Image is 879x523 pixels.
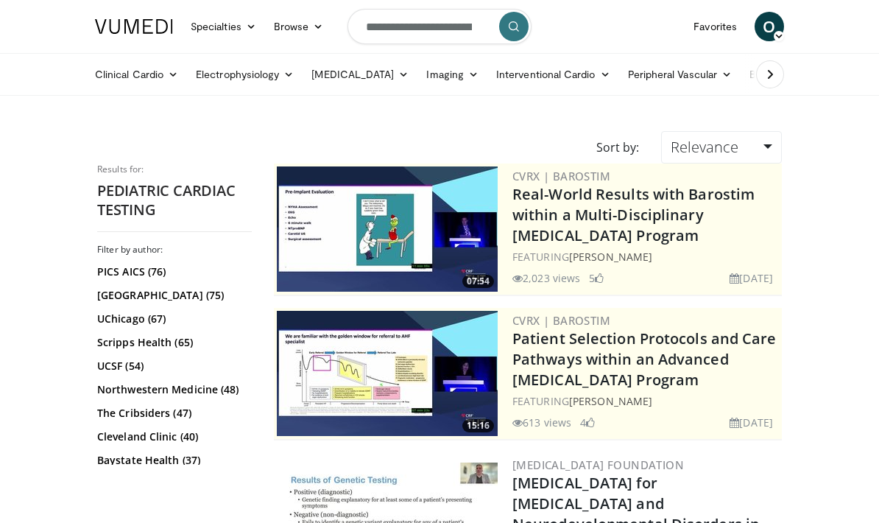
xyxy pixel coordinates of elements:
[277,311,498,436] a: 15:16
[97,359,248,373] a: UCSF (54)
[487,60,619,89] a: Interventional Cardio
[97,406,248,421] a: The Cribsiders (47)
[585,131,650,164] div: Sort by:
[569,394,652,408] a: [PERSON_NAME]
[512,169,610,183] a: CVRx | Barostim
[755,12,784,41] a: O
[685,12,746,41] a: Favorites
[462,419,494,432] span: 15:16
[97,429,248,444] a: Cleveland Clinic (40)
[512,415,571,430] li: 613 views
[569,250,652,264] a: [PERSON_NAME]
[277,166,498,292] a: 07:54
[512,329,777,390] a: Patient Selection Protocols and Care Pathways within an Advanced [MEDICAL_DATA] Program
[661,131,782,164] a: Relevance
[589,270,604,286] li: 5
[97,244,252,256] h3: Filter by author:
[730,415,773,430] li: [DATE]
[512,457,684,472] a: [MEDICAL_DATA] Foundation
[580,415,595,430] li: 4
[95,19,173,34] img: VuMedi Logo
[97,335,248,350] a: Scripps Health (65)
[512,313,610,328] a: CVRx | Barostim
[97,382,248,397] a: Northwestern Medicine (48)
[619,60,741,89] a: Peripheral Vascular
[347,9,532,44] input: Search topics, interventions
[265,12,333,41] a: Browse
[741,60,816,89] a: Business
[97,181,252,220] h2: PEDIATRIC CARDIAC TESTING
[277,166,498,292] img: d6bcd5d9-0712-4576-a4e4-b34173a4dc7b.300x170_q85_crop-smart_upscale.jpg
[86,60,187,89] a: Clinical Cardio
[97,288,248,303] a: [GEOGRAPHIC_DATA] (75)
[97,164,252,175] p: Results for:
[303,60,417,89] a: [MEDICAL_DATA]
[97,312,248,326] a: UChicago (67)
[97,264,248,279] a: PICS AICS (76)
[187,60,303,89] a: Electrophysiology
[97,453,248,468] a: Baystate Health (37)
[512,393,779,409] div: FEATURING
[462,275,494,288] span: 07:54
[417,60,487,89] a: Imaging
[671,137,738,157] span: Relevance
[182,12,265,41] a: Specialties
[730,270,773,286] li: [DATE]
[512,184,755,245] a: Real-World Results with Barostim within a Multi-Disciplinary [MEDICAL_DATA] Program
[512,270,580,286] li: 2,023 views
[512,249,779,264] div: FEATURING
[277,311,498,436] img: c8104730-ef7e-406d-8f85-1554408b8bf1.300x170_q85_crop-smart_upscale.jpg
